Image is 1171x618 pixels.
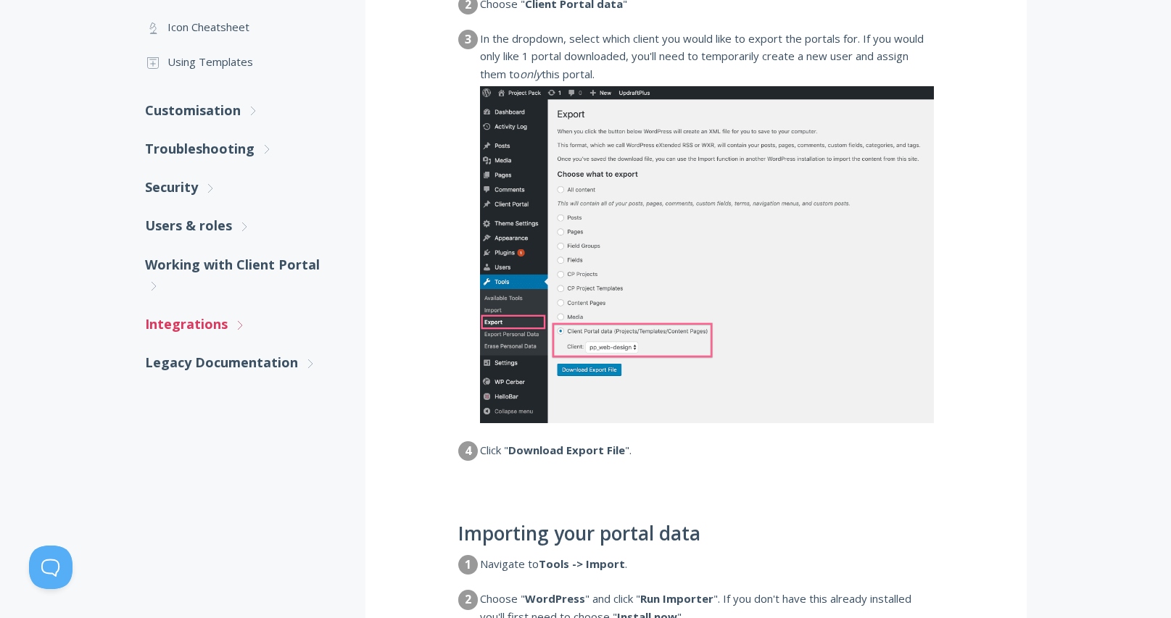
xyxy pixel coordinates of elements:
[23,38,35,49] img: website_grey.svg
[55,85,130,95] div: Domain Overview
[480,441,934,472] dd: Click " ".
[458,30,478,49] dt: 3
[38,38,160,49] div: Domain: [DOMAIN_NAME]
[145,343,336,382] a: Legacy Documentation
[39,84,51,96] img: tab_domain_overview_orange.svg
[480,555,934,586] dd: Navigate to .
[525,591,585,606] strong: WordPress
[23,23,35,35] img: logo_orange.svg
[160,85,244,95] div: Keywords by Traffic
[458,523,934,545] h2: Importing your portal data
[480,30,934,438] dd: In the dropdown, select which client you would like to export the portals for. If you would only ...
[144,84,156,96] img: tab_keywords_by_traffic_grey.svg
[458,555,478,575] dt: 1
[41,23,71,35] div: v 4.0.25
[145,91,336,130] a: Customisation
[520,67,542,81] em: only
[145,9,336,44] a: Icon Cheatsheet
[145,305,336,343] a: Integrations
[539,556,625,571] strong: Tools -> Import
[145,206,336,245] a: Users & roles
[458,590,478,609] dt: 2
[145,246,336,306] a: Working with Client Portal
[458,441,478,461] dt: 4
[145,44,336,79] a: Using Templates
[640,591,713,606] strong: Run Importer
[145,168,336,206] a: Security
[508,443,625,457] strong: Download Export File
[29,546,73,589] iframe: Toggle Customer Support
[145,130,336,168] a: Troubleshooting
